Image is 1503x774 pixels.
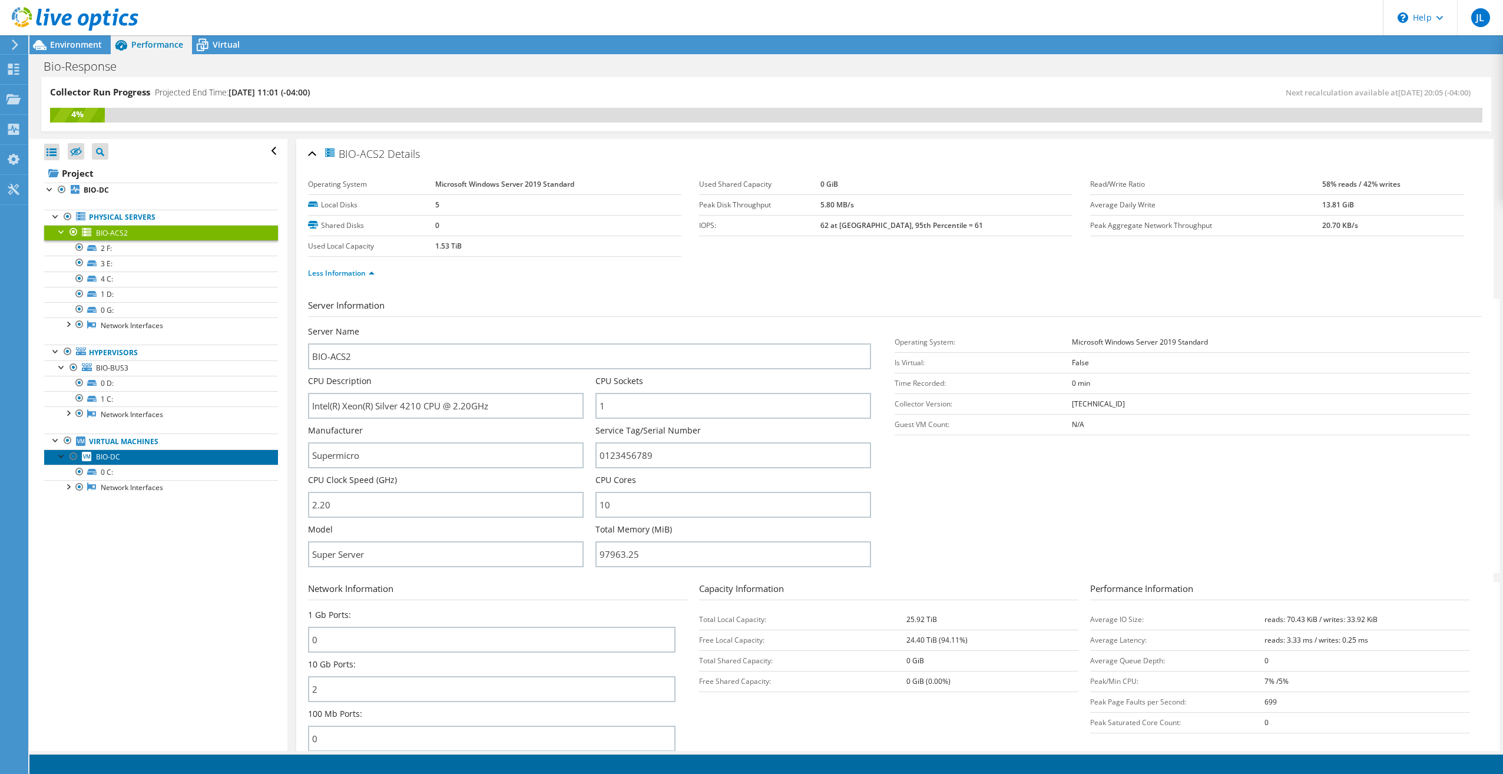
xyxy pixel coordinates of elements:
label: Average Daily Write [1090,199,1322,211]
label: CPU Cores [595,474,636,486]
a: Virtual Machines [44,434,278,449]
td: Peak/Min CPU: [1090,671,1264,692]
label: Peak Aggregate Network Throughput [1090,220,1322,231]
label: IOPS: [699,220,820,231]
b: 20.70 KB/s [1322,220,1358,230]
a: 0 G: [44,302,278,317]
td: Free Local Capacity: [699,630,906,650]
b: BIO-DC [84,185,109,195]
td: Peak Saturated Core Count: [1090,712,1264,733]
label: Used Local Capacity [308,240,435,252]
a: 4 C: [44,272,278,287]
label: Manufacturer [308,425,363,436]
a: 0 D: [44,376,278,391]
td: Average Latency: [1090,630,1264,650]
td: Is Virtual: [895,352,1072,373]
h3: Performance Information [1090,582,1469,600]
b: 25.92 TiB [906,614,937,624]
td: Time Recorded: [895,373,1072,393]
a: Less Information [308,268,375,278]
span: BIO-DC [96,452,120,462]
label: Model [308,524,333,535]
label: 10 Gb Ports: [308,659,356,670]
a: BIO-BUS3 [44,360,278,376]
label: Peak Disk Throughput [699,199,820,211]
label: 1 Gb Ports: [308,609,351,621]
td: Average Queue Depth: [1090,650,1264,671]
span: [DATE] 20:05 (-04:00) [1398,87,1471,98]
a: 1 C: [44,391,278,406]
b: 0 [1264,656,1269,666]
label: Read/Write Ratio [1090,178,1322,190]
b: 0 [435,220,439,230]
b: 0 [1264,717,1269,727]
span: BIO-ACS2 [96,228,128,238]
h4: Projected End Time: [155,86,310,99]
b: 0 GiB [820,179,838,189]
b: Microsoft Windows Server 2019 Standard [435,179,574,189]
td: Average IO Size: [1090,609,1264,630]
h3: Server Information [308,299,1482,317]
span: Next recalculation available at [1286,87,1476,98]
td: Free Shared Capacity: [699,671,906,692]
b: 62 at [GEOGRAPHIC_DATA], 95th Percentile = 61 [820,220,983,230]
svg: \n [1398,12,1408,23]
div: 4% [50,108,105,121]
span: BIO-ACS2 [323,147,385,160]
label: Server Name [308,326,359,338]
a: 2 F: [44,240,278,256]
a: Physical Servers [44,210,278,225]
b: Microsoft Windows Server 2019 Standard [1072,337,1208,347]
label: Service Tag/Serial Number [595,425,701,436]
a: 3 E: [44,256,278,271]
b: 13.81 GiB [1322,200,1354,210]
b: 0 GiB (0.00%) [906,676,951,686]
label: CPU Description [308,375,372,387]
a: 1 D: [44,287,278,302]
b: False [1072,358,1089,368]
label: Total Memory (MiB) [595,524,672,535]
span: [DATE] 11:01 (-04:00) [229,87,310,98]
span: Details [388,147,420,161]
label: CPU Sockets [595,375,643,387]
td: Guest VM Count: [895,414,1072,435]
td: Operating System: [895,332,1072,352]
a: BIO-DC [44,183,278,198]
span: BIO-BUS3 [96,363,128,373]
h1: Bio-Response [38,60,135,73]
span: Performance [131,39,183,50]
a: 0 C: [44,465,278,480]
a: BIO-DC [44,449,278,465]
span: JL [1471,8,1490,27]
td: Peak Page Faults per Second: [1090,692,1264,712]
td: Total Local Capacity: [699,609,906,630]
label: Used Shared Capacity [699,178,820,190]
b: [TECHNICAL_ID] [1072,399,1125,409]
label: CPU Clock Speed (GHz) [308,474,397,486]
h3: Network Information [308,582,687,600]
b: 5.80 MB/s [820,200,854,210]
b: 5 [435,200,439,210]
a: Project [44,164,278,183]
b: 58% reads / 42% writes [1322,179,1401,189]
a: Network Interfaces [44,317,278,333]
a: Hypervisors [44,345,278,360]
b: 1.53 TiB [435,241,462,251]
b: 699 [1264,697,1277,707]
b: 0 GiB [906,656,924,666]
a: Network Interfaces [44,406,278,422]
b: N/A [1072,419,1084,429]
td: Total Shared Capacity: [699,650,906,671]
label: 100 Mb Ports: [308,708,362,720]
label: Local Disks [308,199,435,211]
td: Collector Version: [895,393,1072,414]
label: Shared Disks [308,220,435,231]
b: reads: 3.33 ms / writes: 0.25 ms [1264,635,1368,645]
a: BIO-ACS2 [44,225,278,240]
label: Operating System [308,178,435,190]
span: Environment [50,39,102,50]
b: 7% /5% [1264,676,1289,686]
span: Virtual [213,39,240,50]
h3: Capacity Information [699,582,1078,600]
a: Network Interfaces [44,480,278,495]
